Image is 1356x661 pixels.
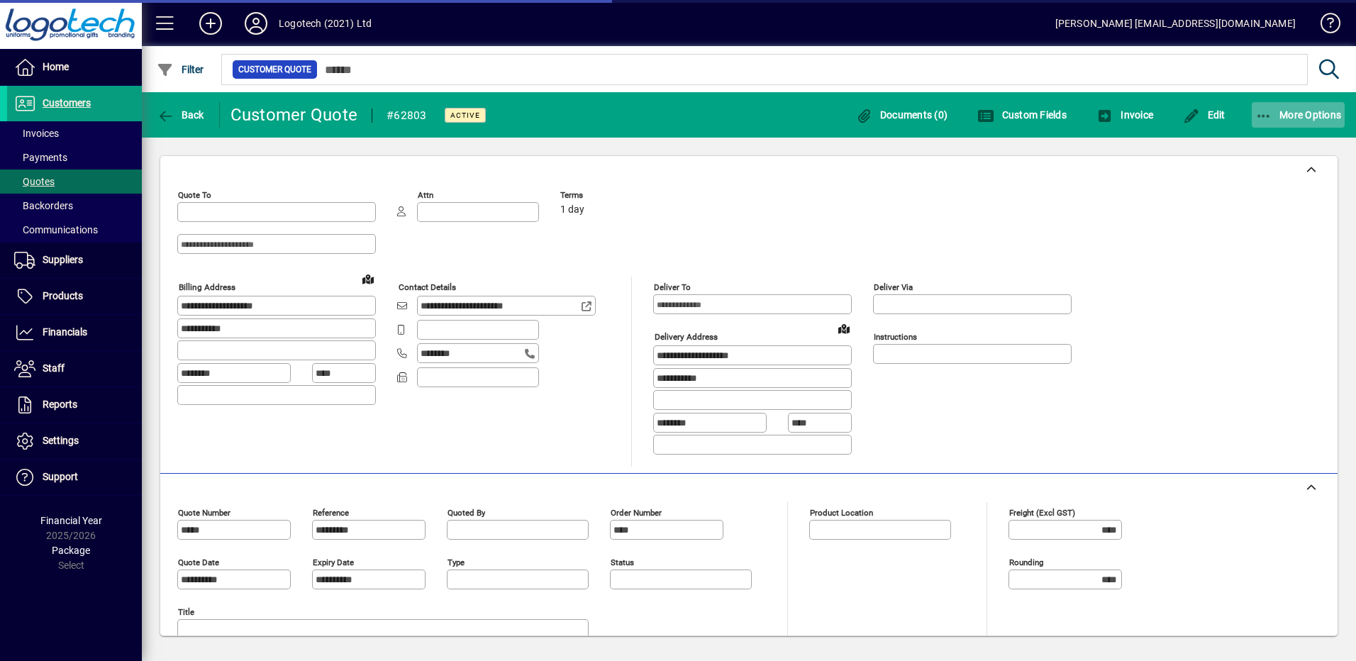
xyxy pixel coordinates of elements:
[874,282,913,292] mat-label: Deliver via
[14,224,98,235] span: Communications
[874,332,917,342] mat-label: Instructions
[43,471,78,482] span: Support
[611,507,662,517] mat-label: Order number
[7,279,142,314] a: Products
[1096,109,1153,121] span: Invoice
[279,12,372,35] div: Logotech (2021) Ltd
[238,62,311,77] span: Customer Quote
[7,170,142,194] a: Quotes
[14,128,59,139] span: Invoices
[1093,102,1157,128] button: Invoice
[357,267,379,290] a: View on map
[40,515,102,526] span: Financial Year
[1310,3,1338,49] a: Knowledge Base
[611,557,634,567] mat-label: Status
[1009,507,1075,517] mat-label: Freight (excl GST)
[43,399,77,410] span: Reports
[450,111,480,120] span: Active
[142,102,220,128] app-page-header-button: Back
[1183,109,1226,121] span: Edit
[188,11,233,36] button: Add
[7,460,142,495] a: Support
[1179,102,1229,128] button: Edit
[977,109,1067,121] span: Custom Fields
[7,423,142,459] a: Settings
[852,102,951,128] button: Documents (0)
[1055,12,1296,35] div: [PERSON_NAME] [EMAIL_ADDRESS][DOMAIN_NAME]
[560,204,584,216] span: 1 day
[654,282,691,292] mat-label: Deliver To
[7,50,142,85] a: Home
[230,104,358,126] div: Customer Quote
[1255,109,1342,121] span: More Options
[14,200,73,211] span: Backorders
[448,507,485,517] mat-label: Quoted by
[560,191,645,200] span: Terms
[178,190,211,200] mat-label: Quote To
[855,109,947,121] span: Documents (0)
[7,315,142,350] a: Financials
[52,545,90,556] span: Package
[43,290,83,301] span: Products
[178,507,230,517] mat-label: Quote number
[7,387,142,423] a: Reports
[153,57,208,82] button: Filter
[448,557,465,567] mat-label: Type
[14,152,67,163] span: Payments
[7,145,142,170] a: Payments
[7,243,142,278] a: Suppliers
[233,11,279,36] button: Profile
[43,97,91,109] span: Customers
[153,102,208,128] button: Back
[418,190,433,200] mat-label: Attn
[833,317,855,340] a: View on map
[1252,102,1345,128] button: More Options
[7,351,142,387] a: Staff
[43,61,69,72] span: Home
[313,507,349,517] mat-label: Reference
[178,557,219,567] mat-label: Quote date
[810,507,873,517] mat-label: Product location
[974,102,1070,128] button: Custom Fields
[7,194,142,218] a: Backorders
[43,326,87,338] span: Financials
[157,64,204,75] span: Filter
[43,435,79,446] span: Settings
[43,254,83,265] span: Suppliers
[387,104,427,127] div: #62803
[43,362,65,374] span: Staff
[7,121,142,145] a: Invoices
[1009,557,1043,567] mat-label: Rounding
[14,176,55,187] span: Quotes
[313,557,354,567] mat-label: Expiry date
[157,109,204,121] span: Back
[7,218,142,242] a: Communications
[178,606,194,616] mat-label: Title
